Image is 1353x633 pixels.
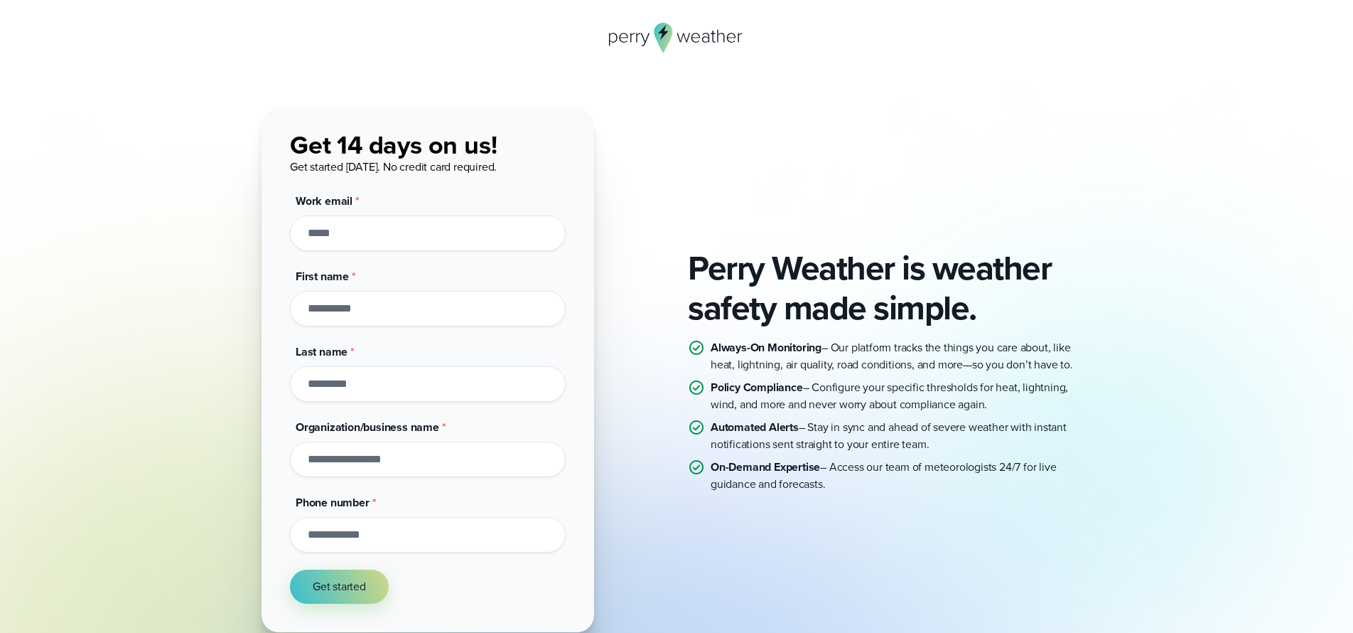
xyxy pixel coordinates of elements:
button: Get started [290,570,389,604]
h2: Perry Weather is weather safety made simple. [688,248,1091,328]
span: Organization/business name [296,419,439,435]
strong: Always-On Monitoring [711,339,821,356]
p: – Configure your specific thresholds for heat, lightning, wind, and more and never worry about co... [711,379,1091,413]
p: – Access our team of meteorologists 24/7 for live guidance and forecasts. [711,459,1091,493]
span: First name [296,268,349,284]
p: – Our platform tracks the things you care about, like heat, lightning, air quality, road conditio... [711,339,1091,373]
span: Get started [313,578,366,595]
span: Get started [DATE]. No credit card required. [290,159,497,175]
span: Get 14 days on us! [290,126,497,164]
span: Last name [296,344,347,360]
strong: Automated Alerts [711,419,799,435]
strong: Policy Compliance [711,379,803,395]
strong: On-Demand Expertise [711,459,820,475]
span: Work email [296,193,352,209]
span: Phone number [296,494,370,511]
p: – Stay in sync and ahead of severe weather with instant notifications sent straight to your entir... [711,419,1091,453]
